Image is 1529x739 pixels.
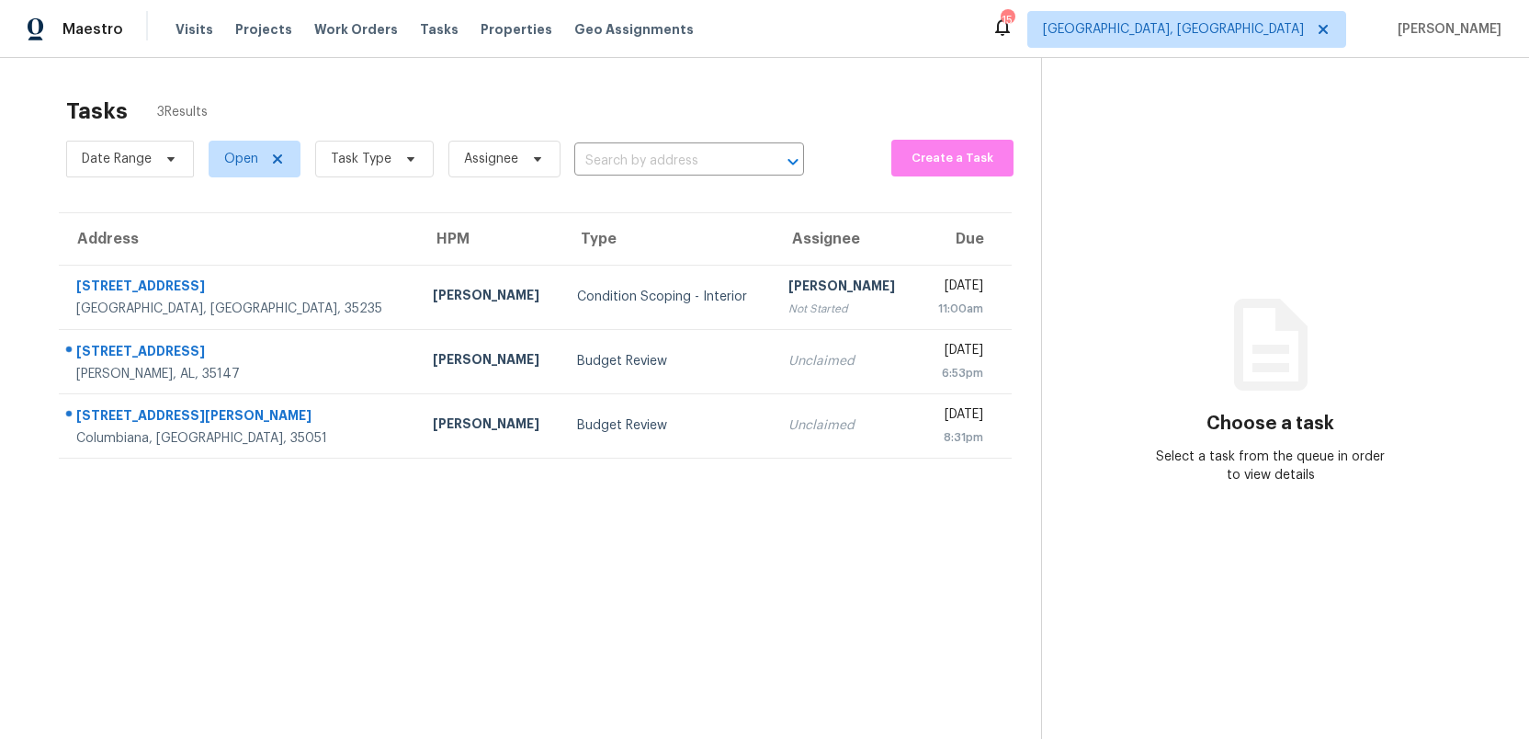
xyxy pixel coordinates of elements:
[577,352,759,370] div: Budget Review
[224,150,258,168] span: Open
[562,213,774,265] th: Type
[1043,20,1304,39] span: [GEOGRAPHIC_DATA], [GEOGRAPHIC_DATA]
[780,149,806,175] button: Open
[788,300,903,318] div: Not Started
[331,150,391,168] span: Task Type
[574,20,694,39] span: Geo Assignments
[433,415,548,438] div: [PERSON_NAME]
[1001,11,1014,29] div: 15
[76,365,403,383] div: [PERSON_NAME], AL, 35147
[433,286,548,309] div: [PERSON_NAME]
[933,405,983,428] div: [DATE]
[481,20,552,39] span: Properties
[774,213,918,265] th: Assignee
[933,341,983,364] div: [DATE]
[577,288,759,306] div: Condition Scoping - Interior
[76,342,403,365] div: [STREET_ADDRESS]
[788,352,903,370] div: Unclaimed
[933,277,983,300] div: [DATE]
[788,277,903,300] div: [PERSON_NAME]
[76,277,403,300] div: [STREET_ADDRESS]
[76,406,403,429] div: [STREET_ADDRESS][PERSON_NAME]
[788,416,903,435] div: Unclaimed
[1390,20,1501,39] span: [PERSON_NAME]
[176,20,213,39] span: Visits
[314,20,398,39] span: Work Orders
[933,300,983,318] div: 11:00am
[1206,415,1334,433] h3: Choose a task
[433,350,548,373] div: [PERSON_NAME]
[82,150,152,168] span: Date Range
[420,23,459,36] span: Tasks
[900,148,1004,169] span: Create a Task
[157,103,208,121] span: 3 Results
[574,147,753,176] input: Search by address
[59,213,418,265] th: Address
[66,102,128,120] h2: Tasks
[235,20,292,39] span: Projects
[891,140,1014,176] button: Create a Task
[76,300,403,318] div: [GEOGRAPHIC_DATA], [GEOGRAPHIC_DATA], 35235
[418,213,562,265] th: HPM
[1156,448,1385,484] div: Select a task from the queue in order to view details
[933,428,983,447] div: 8:31pm
[918,213,1012,265] th: Due
[62,20,123,39] span: Maestro
[933,364,983,382] div: 6:53pm
[76,429,403,448] div: Columbiana, [GEOGRAPHIC_DATA], 35051
[464,150,518,168] span: Assignee
[577,416,759,435] div: Budget Review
